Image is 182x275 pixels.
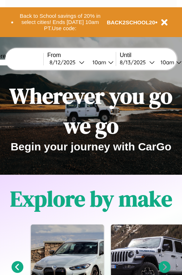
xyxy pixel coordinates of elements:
div: 8 / 13 / 2025 [120,59,149,66]
div: 10am [89,59,108,66]
div: 10am [157,59,176,66]
b: BACK2SCHOOL20 [107,19,155,25]
button: 8/12/2025 [47,58,87,66]
button: Back to School savings of 20% in select cities! Ends [DATE] 10am PT.Use code: [13,11,107,33]
label: From [47,52,116,58]
button: 10am [87,58,116,66]
div: 8 / 12 / 2025 [50,59,79,66]
h1: Explore by make [10,184,172,214]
